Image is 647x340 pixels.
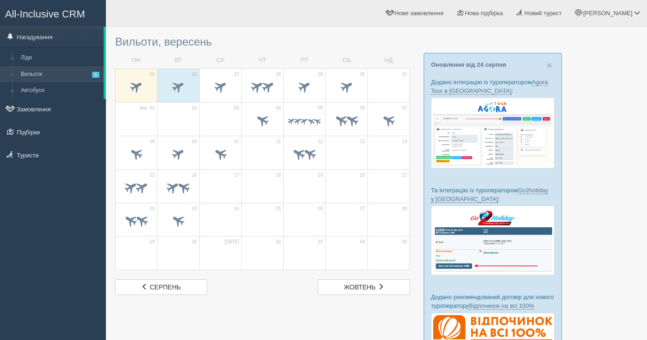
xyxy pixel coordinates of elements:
[360,71,365,78] span: 30
[284,52,326,69] td: ПТ
[276,105,281,111] span: 04
[547,60,552,70] span: ×
[276,71,281,78] span: 28
[318,105,323,111] span: 05
[465,10,503,17] span: Нова підбірка
[150,172,155,179] span: 15
[192,138,197,145] span: 09
[150,206,155,212] span: 22
[431,293,554,310] p: Додано рекомендований договір для нового туроператору
[276,206,281,212] span: 25
[150,283,181,291] span: серпень
[402,105,407,111] span: 07
[360,105,365,111] span: 06
[431,78,554,95] p: Додано інтеграцію із туроператором :
[402,138,407,145] span: 14
[116,52,157,69] td: ПН
[360,206,365,212] span: 27
[583,10,632,17] span: [PERSON_NAME]
[402,239,407,245] span: 05
[241,52,283,69] td: ЧТ
[115,36,410,48] h3: Вильоти, вересень
[318,279,410,295] a: жовтень
[192,172,197,179] span: 16
[431,79,548,95] a: Agora Tour в [GEOGRAPHIC_DATA]
[150,71,155,78] span: 25
[199,52,241,69] td: СР
[192,206,197,212] span: 23
[0,0,105,26] a: All-Inclusive CRM
[402,172,407,179] span: 21
[360,138,365,145] span: 13
[5,8,85,20] span: All-Inclusive CRM
[150,239,155,245] span: 29
[318,172,323,179] span: 19
[402,71,407,78] span: 31
[276,239,281,245] span: 02
[17,82,104,99] a: Автобуси
[469,302,534,310] a: Відпочинок на всі 100%
[234,71,239,78] span: 27
[192,71,197,78] span: 26
[192,105,197,111] span: 02
[140,105,155,111] span: вер. 01
[234,206,239,212] span: 24
[318,71,323,78] span: 29
[431,186,554,203] p: Та інтеграцію із туроператором :
[17,50,104,66] a: Ліди
[192,239,197,245] span: 30
[150,138,155,145] span: 08
[395,10,443,17] span: Нове замовлення
[360,239,365,245] span: 04
[344,283,376,291] span: жовтень
[367,52,409,69] td: НД
[157,52,199,69] td: ВТ
[431,206,554,275] img: go2holiday-bookings-crm-for-travel-agency.png
[17,66,104,83] a: Вильоти1
[525,10,562,17] span: Новий турист
[92,72,99,78] span: 1
[318,239,323,245] span: 03
[547,60,552,70] button: Close
[360,172,365,179] span: 20
[431,61,506,68] a: Оновлення від 24 серпня
[115,279,207,295] a: серпень
[326,52,367,69] td: СБ
[234,138,239,145] span: 10
[276,138,281,145] span: 11
[318,206,323,212] span: 26
[402,206,407,212] span: 28
[431,98,554,168] img: agora-tour-%D0%B7%D0%B0%D1%8F%D0%B2%D0%BA%D0%B8-%D1%81%D1%80%D0%BC-%D0%B4%D0%BB%D1%8F-%D1%82%D1%8...
[431,187,548,203] a: Go2holiday у [GEOGRAPHIC_DATA]
[276,172,281,179] span: 18
[234,172,239,179] span: 17
[318,138,323,145] span: 12
[224,239,239,245] span: [DATE]
[234,105,239,111] span: 03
